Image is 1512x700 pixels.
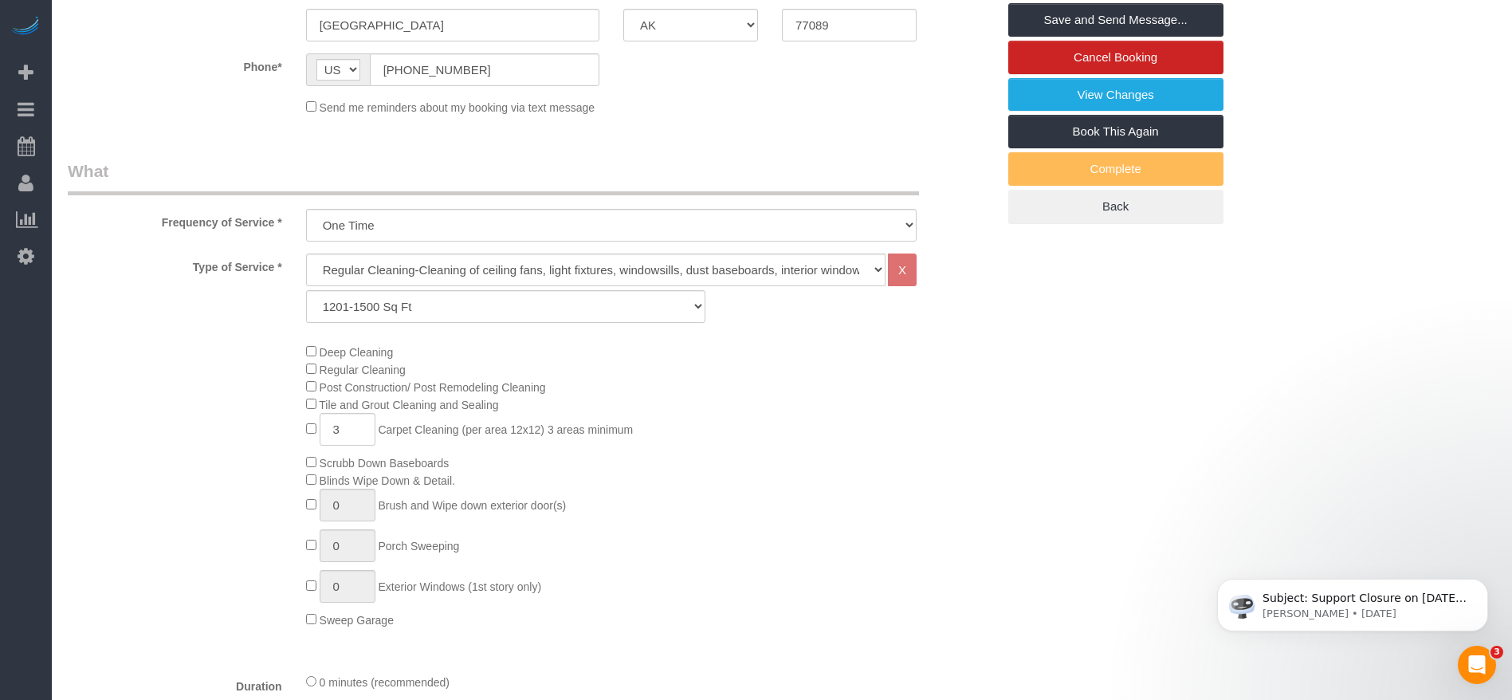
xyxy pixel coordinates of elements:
[1008,115,1223,148] a: Book This Again
[56,673,294,694] label: Duration
[320,101,595,114] span: Send me reminders about my booking via text message
[10,16,41,38] img: Automaid Logo
[1008,190,1223,223] a: Back
[56,254,294,275] label: Type of Service *
[320,614,394,627] span: Sweep Garage
[378,423,633,436] span: Carpet Cleaning (per area 12x12) 3 areas minimum
[56,53,294,75] label: Phone*
[378,499,566,512] span: Brush and Wipe down exterior door(s)
[320,474,455,487] span: Blinds Wipe Down & Detail.
[378,580,541,593] span: Exterior Windows (1st story only)
[320,346,394,359] span: Deep Cleaning
[378,540,459,553] span: Porch Sweeping
[782,9,917,41] input: Zip Code*
[1458,646,1496,684] iframe: Intercom live chat
[56,209,294,230] label: Frequency of Service *
[320,381,546,394] span: Post Construction/ Post Remodeling Cleaning
[320,676,450,689] span: 0 minutes (recommended)
[320,364,406,376] span: Regular Cleaning
[319,399,498,411] span: Tile and Grout Cleaning and Sealing
[1490,646,1503,659] span: 3
[1008,41,1223,74] a: Cancel Booking
[306,9,599,41] input: City*
[320,457,450,470] span: Scrubb Down Baseboards
[68,159,919,195] legend: What
[370,53,599,86] input: Phone*
[1193,545,1512,657] iframe: Intercom notifications message
[1008,78,1223,112] a: View Changes
[1008,3,1223,37] a: Save and Send Message...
